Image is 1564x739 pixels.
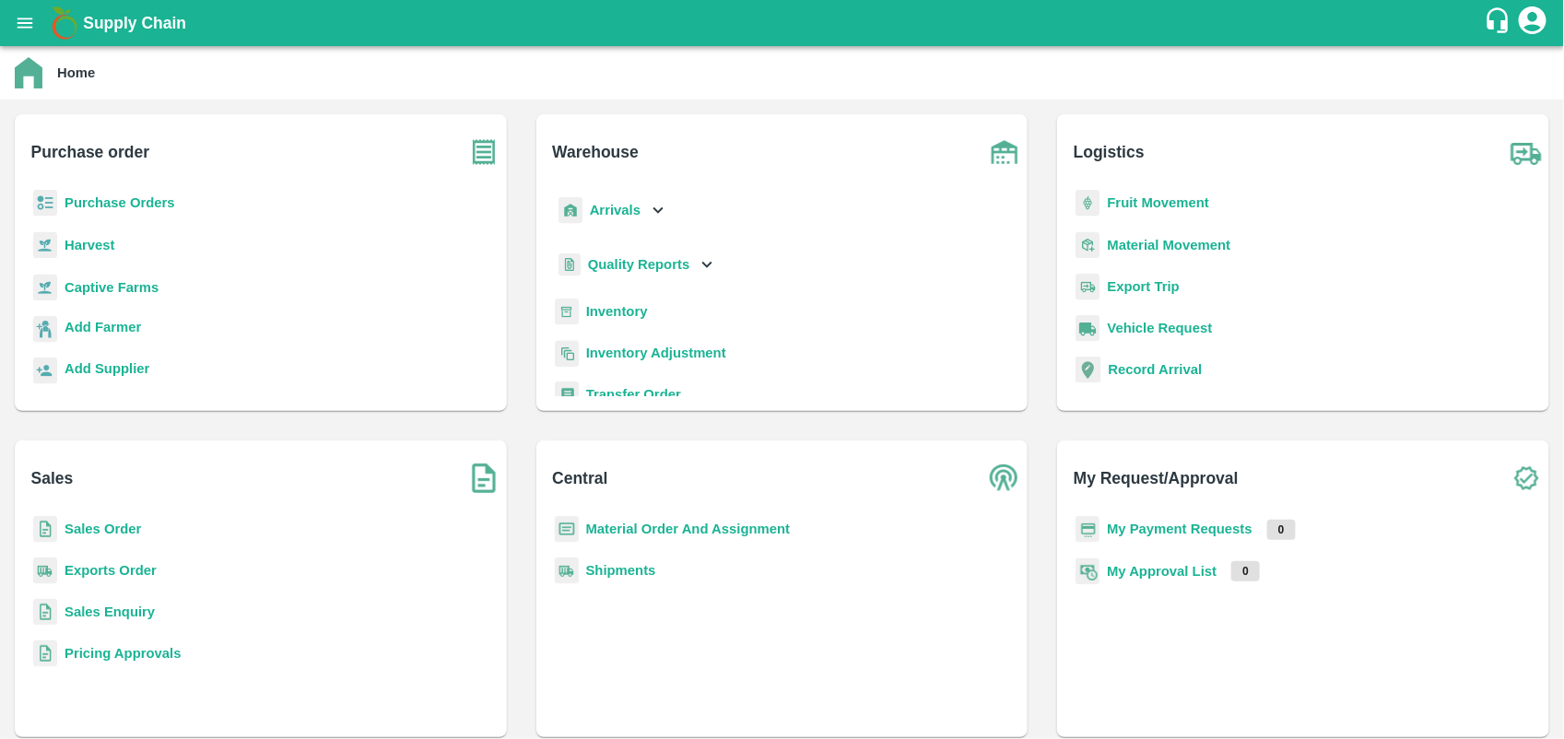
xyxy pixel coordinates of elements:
img: payment [1076,516,1100,543]
img: shipments [33,557,57,584]
button: open drawer [4,2,46,44]
img: delivery [1076,274,1100,300]
img: central [982,455,1028,501]
img: fruit [1076,190,1100,217]
a: Exports Order [65,563,157,578]
b: Purchase order [31,139,149,165]
img: sales [33,516,57,543]
p: 0 [1267,520,1296,540]
img: warehouse [982,129,1028,175]
img: sales [33,599,57,626]
img: inventory [555,340,579,367]
a: Sales Enquiry [65,604,155,619]
a: Pricing Approvals [65,646,181,661]
a: Transfer Order [586,387,681,402]
a: Material Order And Assignment [586,522,791,536]
a: Shipments [586,563,656,578]
img: reciept [33,190,57,217]
div: customer-support [1484,6,1516,40]
div: Arrivals [555,190,669,231]
img: soSales [461,455,507,501]
b: Add Supplier [65,361,149,376]
img: home [15,57,42,88]
b: My Request/Approval [1074,465,1239,491]
a: Add Supplier [65,358,149,383]
b: Sales [31,465,74,491]
img: material [1076,231,1100,259]
a: Export Trip [1107,279,1179,294]
b: Warehouse [552,139,639,165]
a: Vehicle Request [1107,321,1212,335]
img: vehicle [1076,315,1100,342]
b: Add Farmer [65,320,141,334]
img: truck [1503,129,1549,175]
a: Record Arrival [1108,362,1202,377]
img: approval [1076,557,1100,585]
b: Quality Reports [588,257,690,272]
img: shipments [555,557,579,584]
img: harvest [33,274,57,301]
a: My Approval List [1107,564,1217,579]
img: check [1503,455,1549,501]
img: qualityReport [559,253,581,276]
b: Logistics [1074,139,1145,165]
img: whArrival [559,197,582,224]
img: purchase [461,129,507,175]
img: centralMaterial [555,516,579,543]
a: Captive Farms [65,280,159,295]
a: Fruit Movement [1107,195,1209,210]
img: farmer [33,316,57,343]
a: Add Farmer [65,317,141,342]
b: Supply Chain [83,14,186,32]
a: Inventory Adjustment [586,346,726,360]
a: Supply Chain [83,10,1484,36]
b: Arrivals [590,203,641,217]
div: account of current user [1516,4,1549,42]
p: 0 [1231,561,1260,581]
a: Purchase Orders [65,195,175,210]
img: whInventory [555,299,579,325]
a: Material Movement [1107,238,1230,252]
img: harvest [33,231,57,259]
img: supplier [33,358,57,384]
a: Sales Order [65,522,141,536]
img: logo [46,5,83,41]
a: Harvest [65,238,114,252]
a: Inventory [586,304,648,319]
b: Home [57,65,95,80]
div: Quality Reports [555,246,718,284]
b: Central [552,465,607,491]
img: whTransfer [555,381,579,408]
img: recordArrival [1076,357,1100,382]
img: sales [33,640,57,667]
a: My Payment Requests [1107,522,1252,536]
